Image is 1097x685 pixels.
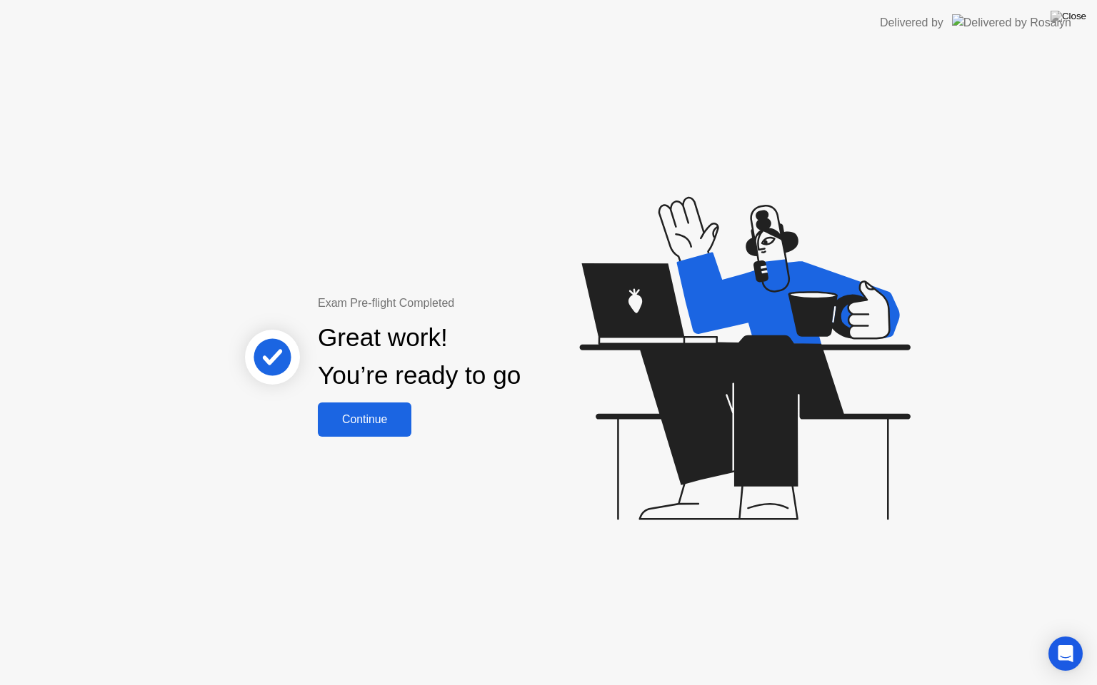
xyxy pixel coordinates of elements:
[322,413,407,426] div: Continue
[318,402,411,437] button: Continue
[318,319,521,395] div: Great work! You’re ready to go
[318,295,613,312] div: Exam Pre-flight Completed
[1048,636,1083,671] div: Open Intercom Messenger
[1051,11,1086,22] img: Close
[880,14,943,31] div: Delivered by
[952,14,1071,31] img: Delivered by Rosalyn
